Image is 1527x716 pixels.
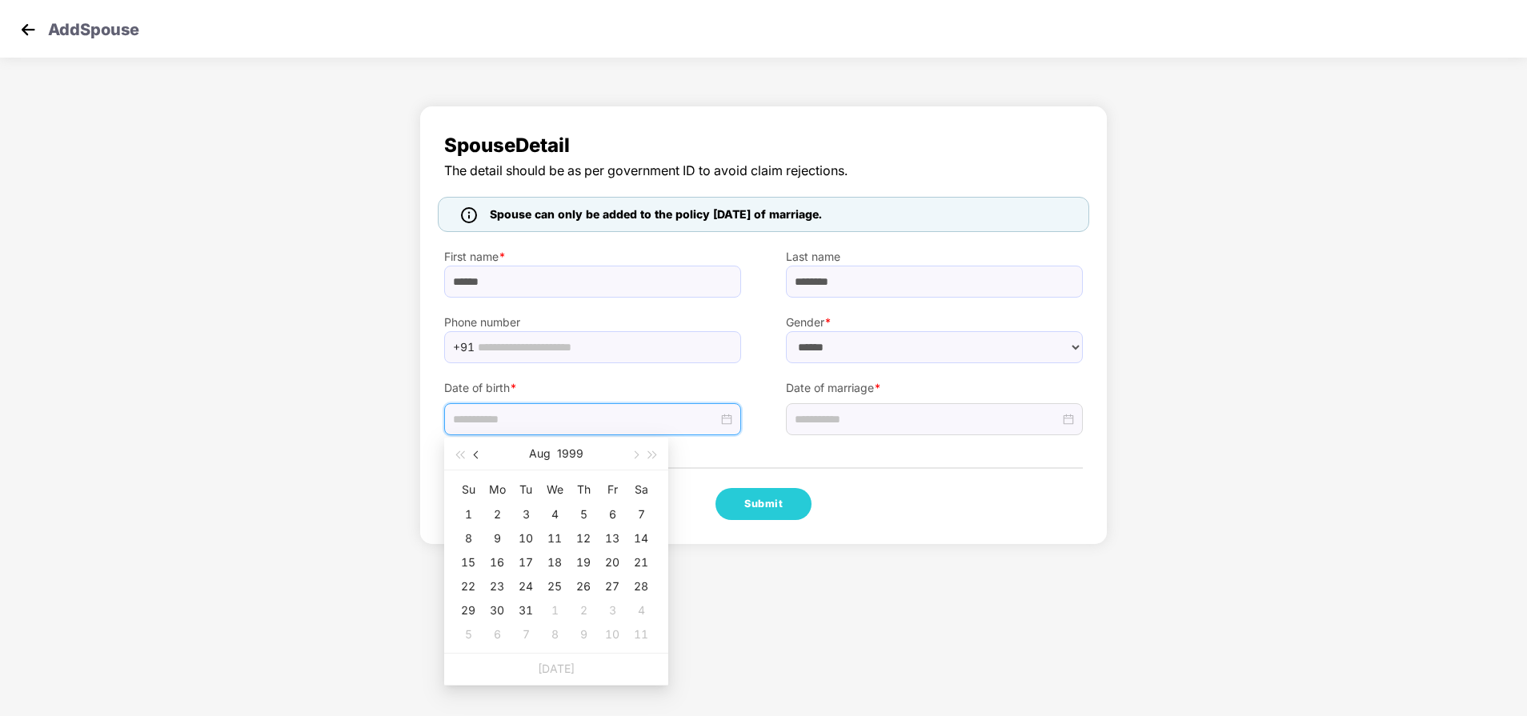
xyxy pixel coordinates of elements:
td: 1999-09-03 [598,598,627,622]
td: 1999-08-26 [569,574,598,598]
div: 11 [545,529,564,548]
div: 27 [603,577,622,596]
td: 1999-09-08 [540,622,569,646]
div: 2 [574,601,593,620]
td: 1999-09-04 [627,598,655,622]
td: 1999-09-09 [569,622,598,646]
td: 1999-08-14 [627,526,655,550]
td: 1999-08-16 [483,550,511,574]
td: 1999-08-19 [569,550,598,574]
div: 11 [631,625,651,644]
button: Aug [529,438,551,470]
div: 6 [487,625,507,644]
img: svg+xml;base64,PHN2ZyB4bWxucz0iaHR0cDovL3d3dy53My5vcmcvMjAwMC9zdmciIHdpZHRoPSIzMCIgaGVpZ2h0PSIzMC... [16,18,40,42]
div: 18 [545,553,564,572]
div: 1 [545,601,564,620]
td: 1999-08-18 [540,550,569,574]
div: 16 [487,553,507,572]
img: icon [461,207,477,223]
div: 7 [516,625,535,644]
div: 3 [516,505,535,524]
label: Date of birth [444,379,741,397]
div: 5 [459,625,478,644]
div: 26 [574,577,593,596]
td: 1999-08-02 [483,502,511,526]
td: 1999-08-24 [511,574,540,598]
button: 1999 [557,438,583,470]
th: We [540,477,569,502]
div: 15 [459,553,478,572]
th: Tu [511,477,540,502]
td: 1999-08-01 [454,502,483,526]
label: Date of marriage [786,379,1083,397]
label: Phone number [444,314,741,331]
div: 8 [545,625,564,644]
label: First name [444,248,741,266]
td: 1999-09-05 [454,622,483,646]
div: 19 [574,553,593,572]
td: 1999-08-10 [511,526,540,550]
label: Last name [786,248,1083,266]
td: 1999-08-09 [483,526,511,550]
div: 4 [631,601,651,620]
div: 23 [487,577,507,596]
span: +91 [453,335,475,359]
td: 1999-08-12 [569,526,598,550]
div: 8 [459,529,478,548]
td: 1999-08-08 [454,526,483,550]
td: 1999-09-10 [598,622,627,646]
div: 9 [487,529,507,548]
div: 14 [631,529,651,548]
p: Add Spouse [48,18,139,37]
td: 1999-09-02 [569,598,598,622]
span: The detail should be as per government ID to avoid claim rejections. [444,161,1083,181]
td: 1999-08-30 [483,598,511,622]
span: Spouse can only be added to the policy [DATE] of marriage. [490,206,822,223]
div: 28 [631,577,651,596]
td: 1999-08-28 [627,574,655,598]
div: 4 [545,505,564,524]
td: 1999-09-07 [511,622,540,646]
td: 1999-08-31 [511,598,540,622]
td: 1999-08-27 [598,574,627,598]
th: Sa [627,477,655,502]
a: [DATE] [538,662,575,675]
td: 1999-08-22 [454,574,483,598]
div: 21 [631,553,651,572]
span: Spouse Detail [444,130,1083,161]
td: 1999-09-11 [627,622,655,646]
td: 1999-08-25 [540,574,569,598]
td: 1999-08-06 [598,502,627,526]
div: 29 [459,601,478,620]
td: 1999-08-05 [569,502,598,526]
td: 1999-08-21 [627,550,655,574]
td: 1999-08-17 [511,550,540,574]
div: 2 [487,505,507,524]
div: 10 [603,625,622,644]
td: 1999-08-20 [598,550,627,574]
th: Mo [483,477,511,502]
td: 1999-08-04 [540,502,569,526]
div: 25 [545,577,564,596]
td: 1999-08-23 [483,574,511,598]
td: 1999-08-03 [511,502,540,526]
div: 31 [516,601,535,620]
label: Gender [786,314,1083,331]
div: 12 [574,529,593,548]
div: 24 [516,577,535,596]
td: 1999-08-15 [454,550,483,574]
td: 1999-09-01 [540,598,569,622]
div: 1 [459,505,478,524]
div: 10 [516,529,535,548]
td: 1999-08-07 [627,502,655,526]
div: 6 [603,505,622,524]
div: 22 [459,577,478,596]
div: 17 [516,553,535,572]
button: Submit [715,488,812,520]
div: 9 [574,625,593,644]
th: Th [569,477,598,502]
th: Fr [598,477,627,502]
td: 1999-08-13 [598,526,627,550]
div: 7 [631,505,651,524]
td: 1999-08-29 [454,598,483,622]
